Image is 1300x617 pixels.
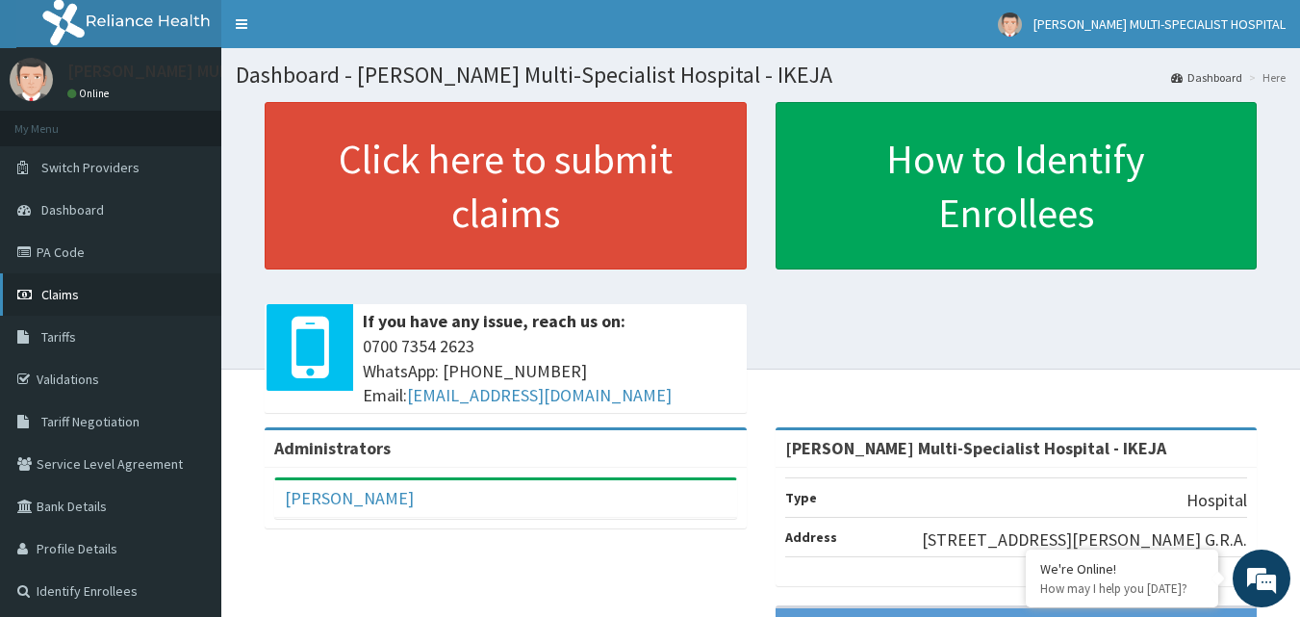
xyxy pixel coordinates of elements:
h1: Dashboard - [PERSON_NAME] Multi-Specialist Hospital - IKEJA [236,63,1286,88]
a: [EMAIL_ADDRESS][DOMAIN_NAME] [407,384,672,406]
p: [STREET_ADDRESS][PERSON_NAME] G.R.A. [922,527,1247,553]
span: 0700 7354 2623 WhatsApp: [PHONE_NUMBER] Email: [363,334,737,408]
p: [PERSON_NAME] MULTI-SPECIALIST HOSPITAL [67,63,412,80]
a: Click here to submit claims [265,102,747,270]
a: [PERSON_NAME] [285,487,414,509]
strong: [PERSON_NAME] Multi-Specialist Hospital - IKEJA [785,437,1166,459]
b: If you have any issue, reach us on: [363,310,625,332]
b: Address [785,528,837,546]
img: User Image [10,58,53,101]
div: We're Online! [1040,560,1204,578]
b: Administrators [274,437,391,459]
p: Hospital [1186,488,1247,513]
a: Dashboard [1171,69,1242,86]
span: [PERSON_NAME] MULTI-SPECIALIST HOSPITAL [1033,15,1286,33]
b: Type [785,489,817,506]
li: Here [1244,69,1286,86]
span: Dashboard [41,201,104,219]
img: User Image [998,13,1022,37]
span: Tariff Negotiation [41,413,140,430]
span: Claims [41,286,79,303]
a: How to Identify Enrollees [776,102,1258,270]
p: How may I help you today? [1040,580,1204,597]
span: Tariffs [41,328,76,346]
span: Switch Providers [41,159,140,176]
a: Online [67,87,114,100]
